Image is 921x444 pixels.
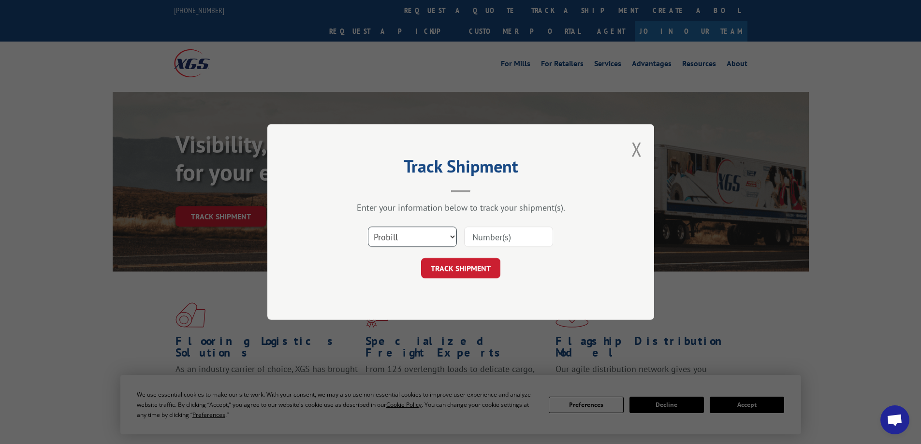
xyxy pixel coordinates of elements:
[421,258,500,278] button: TRACK SHIPMENT
[464,227,553,247] input: Number(s)
[316,202,606,213] div: Enter your information below to track your shipment(s).
[316,159,606,178] h2: Track Shipment
[631,136,642,162] button: Close modal
[880,405,909,434] div: Open chat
